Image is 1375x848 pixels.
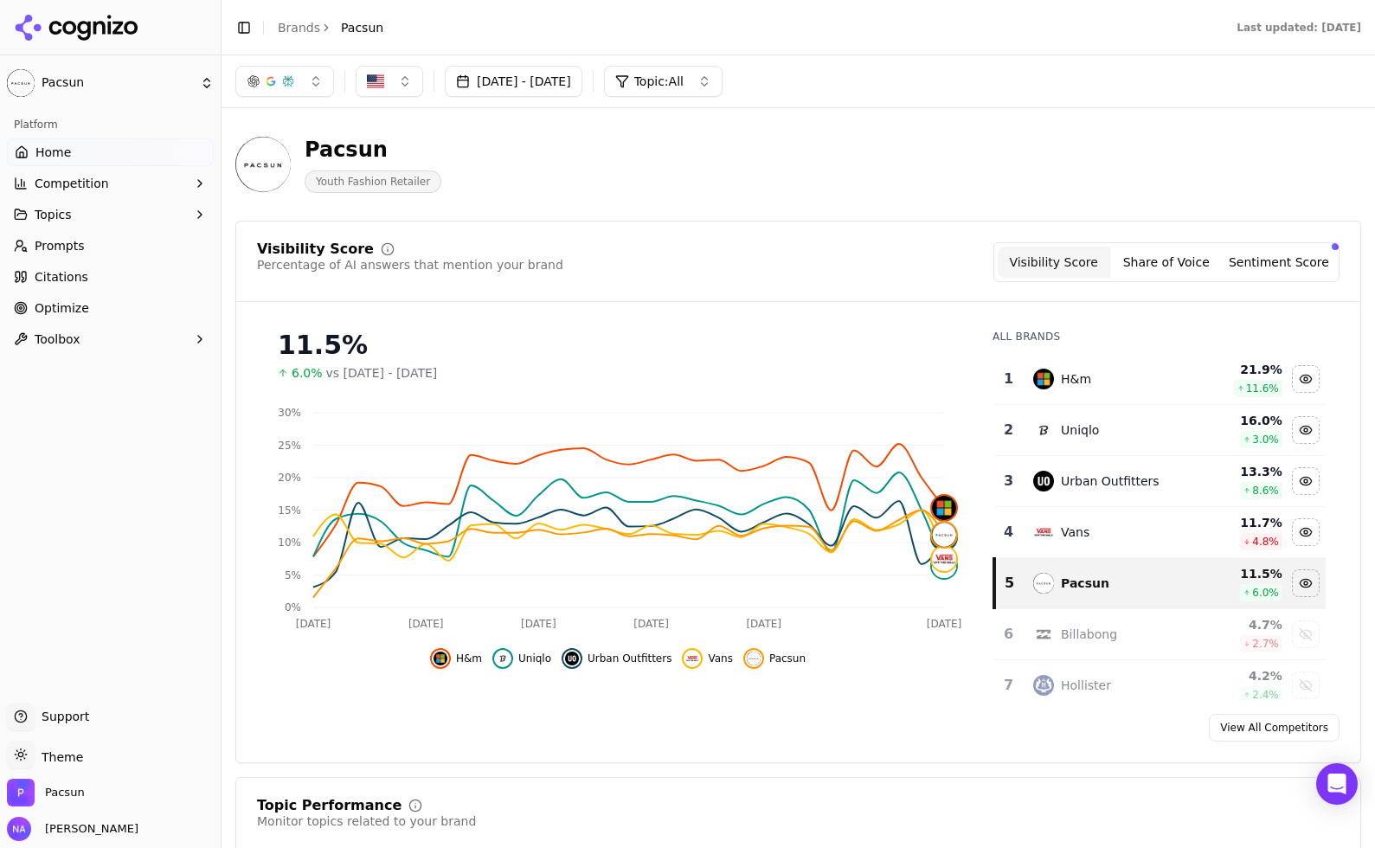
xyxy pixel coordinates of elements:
[292,364,323,382] span: 6.0%
[1198,514,1282,531] div: 11.7 %
[492,648,551,669] button: Hide uniqlo data
[1252,484,1279,498] span: 8.6 %
[1316,763,1358,805] div: Open Intercom Messenger
[305,136,441,164] div: Pacsun
[7,201,214,228] button: Topics
[1001,624,1016,645] div: 6
[1252,586,1279,600] span: 6.0 %
[1001,369,1016,389] div: 1
[1061,524,1089,541] div: Vans
[35,708,89,725] span: Support
[430,648,482,669] button: Hide h&m data
[708,652,733,665] span: Vans
[35,299,89,317] span: Optimize
[35,237,85,254] span: Prompts
[1246,382,1279,395] span: 11.6 %
[1003,573,1016,594] div: 5
[1252,688,1279,702] span: 2.4 %
[682,648,733,669] button: Hide vans data
[7,138,214,166] a: Home
[7,294,214,322] a: Optimize
[278,407,301,419] tspan: 30%
[562,648,671,669] button: Hide urban outfitters data
[1252,535,1279,549] span: 4.8 %
[445,66,582,97] button: [DATE] - [DATE]
[278,504,301,517] tspan: 15%
[1292,518,1320,546] button: Hide vans data
[747,652,761,665] img: pacsun
[633,618,669,630] tspan: [DATE]
[994,405,1326,456] tr: 2uniqloUniqlo16.0%3.0%Hide uniqlo data
[993,330,1326,344] div: All Brands
[1292,365,1320,393] button: Hide h&m data
[994,507,1326,558] tr: 4vansVans11.7%4.8%Hide vans data
[35,331,80,348] span: Toolbox
[7,111,214,138] div: Platform
[1198,412,1282,429] div: 16.0 %
[278,19,383,36] nav: breadcrumb
[278,330,958,361] div: 11.5%
[1061,370,1091,388] div: H&m
[7,779,85,806] button: Open organization switcher
[521,618,556,630] tspan: [DATE]
[35,206,72,223] span: Topics
[296,618,331,630] tspan: [DATE]
[408,618,444,630] tspan: [DATE]
[35,175,109,192] span: Competition
[7,817,31,841] img: Nico Arce
[1198,616,1282,633] div: 4.7 %
[1292,467,1320,495] button: Hide urban outfitters data
[278,472,301,484] tspan: 20%
[1061,472,1160,490] div: Urban Outfitters
[927,618,962,630] tspan: [DATE]
[1033,471,1054,491] img: urban outfitters
[1198,463,1282,480] div: 13.3 %
[746,618,781,630] tspan: [DATE]
[1033,624,1054,645] img: billabong
[7,779,35,806] img: Pacsun
[257,799,402,813] div: Topic Performance
[257,256,563,273] div: Percentage of AI answers that mention your brand
[257,813,476,830] div: Monitor topics related to your brand
[7,170,214,197] button: Competition
[994,609,1326,660] tr: 6billabongBillabong4.7%2.7%Show billabong data
[45,785,85,800] span: Pacsun
[634,73,684,90] span: Topic: All
[341,19,383,36] span: Pacsun
[932,496,956,520] img: h&m
[685,652,699,665] img: vans
[998,247,1110,278] button: Visibility Score
[434,652,447,665] img: h&m
[1061,575,1109,592] div: Pacsun
[1198,667,1282,684] div: 4.2 %
[305,170,441,193] span: Youth Fashion Retailer
[456,652,482,665] span: H&m
[994,660,1326,711] tr: 7hollisterHollister4.2%2.4%Show hollister data
[1198,361,1282,378] div: 21.9 %
[743,648,806,669] button: Hide pacsun data
[35,750,83,764] span: Theme
[1110,247,1223,278] button: Share of Voice
[35,268,88,286] span: Citations
[1033,573,1054,594] img: pacsun
[35,144,71,161] span: Home
[994,456,1326,507] tr: 3urban outfittersUrban Outfitters13.3%8.6%Hide urban outfitters data
[565,652,579,665] img: urban outfitters
[496,652,510,665] img: uniqlo
[1061,421,1099,439] div: Uniqlo
[994,354,1326,405] tr: 1h&mH&m21.9%11.6%Hide h&m data
[38,821,138,837] span: [PERSON_NAME]
[1292,569,1320,597] button: Hide pacsun data
[1252,433,1279,446] span: 3.0 %
[769,652,806,665] span: Pacsun
[7,817,138,841] button: Open user button
[7,232,214,260] a: Prompts
[278,21,320,35] a: Brands
[1001,471,1016,491] div: 3
[518,652,551,665] span: Uniqlo
[1033,675,1054,696] img: hollister
[1198,565,1282,582] div: 11.5 %
[7,325,214,353] button: Toolbox
[367,73,384,90] img: US
[1237,21,1361,35] div: Last updated: [DATE]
